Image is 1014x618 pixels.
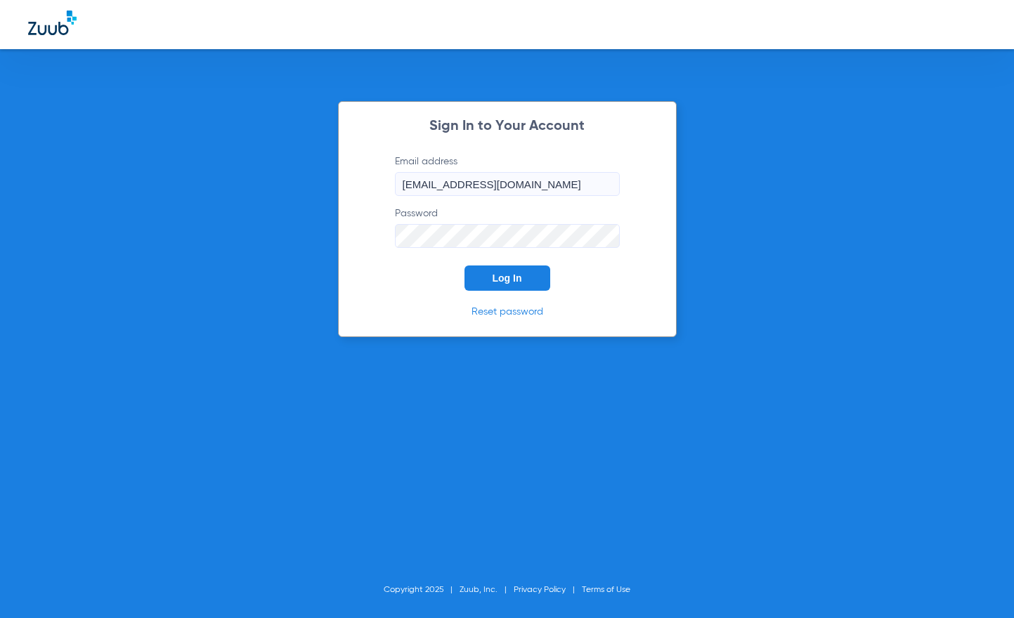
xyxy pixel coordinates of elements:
[460,583,514,597] li: Zuub, Inc.
[472,307,543,317] a: Reset password
[395,224,620,248] input: Password
[514,586,566,594] a: Privacy Policy
[374,119,641,133] h2: Sign In to Your Account
[395,154,620,196] label: Email address
[464,265,550,291] button: Log In
[384,583,460,597] li: Copyright 2025
[395,172,620,196] input: Email address
[582,586,630,594] a: Terms of Use
[28,11,77,35] img: Zuub Logo
[493,272,522,284] span: Log In
[395,206,620,248] label: Password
